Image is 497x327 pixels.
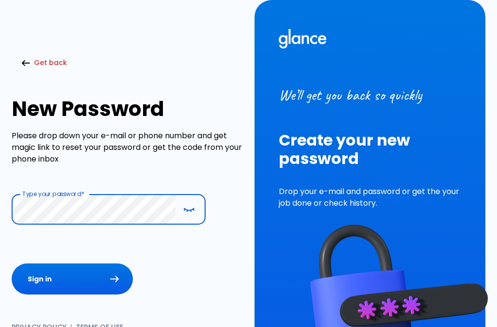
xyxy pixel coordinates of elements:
[279,186,462,209] p: Drop your e-mail and password or get the your job done or check history.
[12,97,243,121] h1: New Password
[12,53,79,73] button: Get back
[279,131,462,168] h2: Create your new password
[22,190,84,198] label: Type your password
[279,85,422,105] span: We’ll get you back so quickly
[12,130,243,165] p: Please drop down your e-mail or phone number and get magic link to reset your password or get the...
[12,263,133,295] button: Sign in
